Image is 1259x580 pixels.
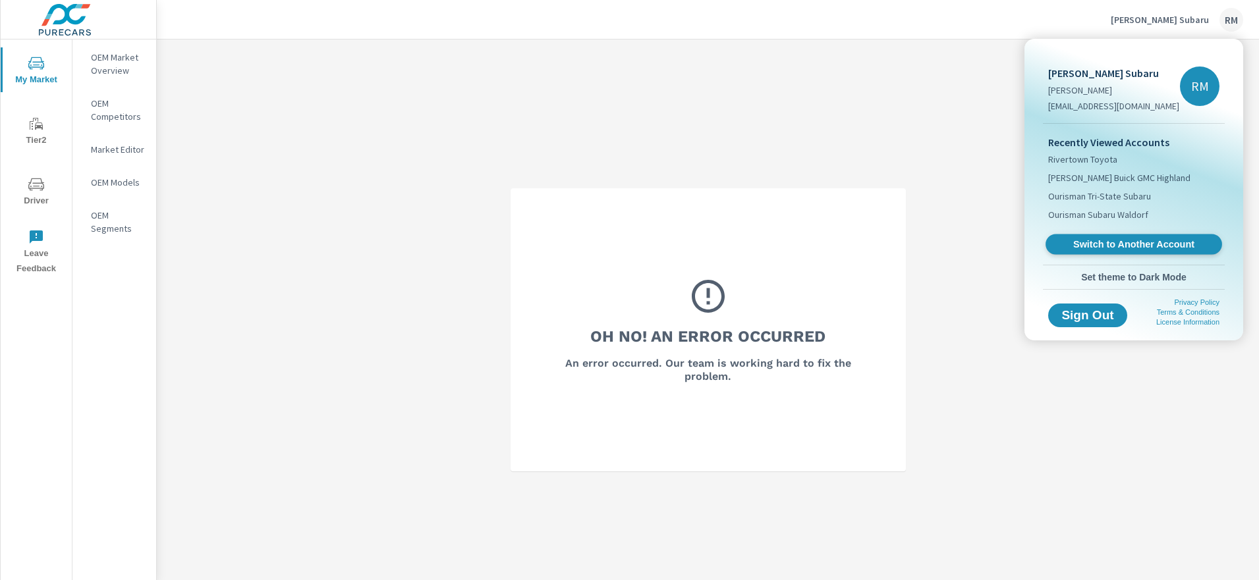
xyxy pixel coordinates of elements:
span: Ourisman Tri-State Subaru [1048,190,1151,203]
span: Switch to Another Account [1053,238,1214,251]
span: Rivertown Toyota [1048,153,1117,166]
p: [EMAIL_ADDRESS][DOMAIN_NAME] [1048,99,1179,113]
span: [PERSON_NAME] Buick GMC Highland [1048,171,1190,184]
button: Set theme to Dark Mode [1043,265,1225,289]
p: [PERSON_NAME] Subaru [1048,65,1179,81]
button: Sign Out [1048,303,1127,327]
a: License Information [1156,318,1219,326]
p: [PERSON_NAME] [1048,84,1179,97]
a: Switch to Another Account [1046,234,1222,255]
div: RM [1180,66,1219,106]
a: Terms & Conditions [1157,308,1219,316]
span: Set theme to Dark Mode [1048,271,1219,283]
p: Recently Viewed Accounts [1048,134,1219,150]
span: Sign Out [1059,309,1117,321]
a: Privacy Policy [1175,298,1219,306]
span: Ourisman Subaru Waldorf [1048,208,1148,221]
